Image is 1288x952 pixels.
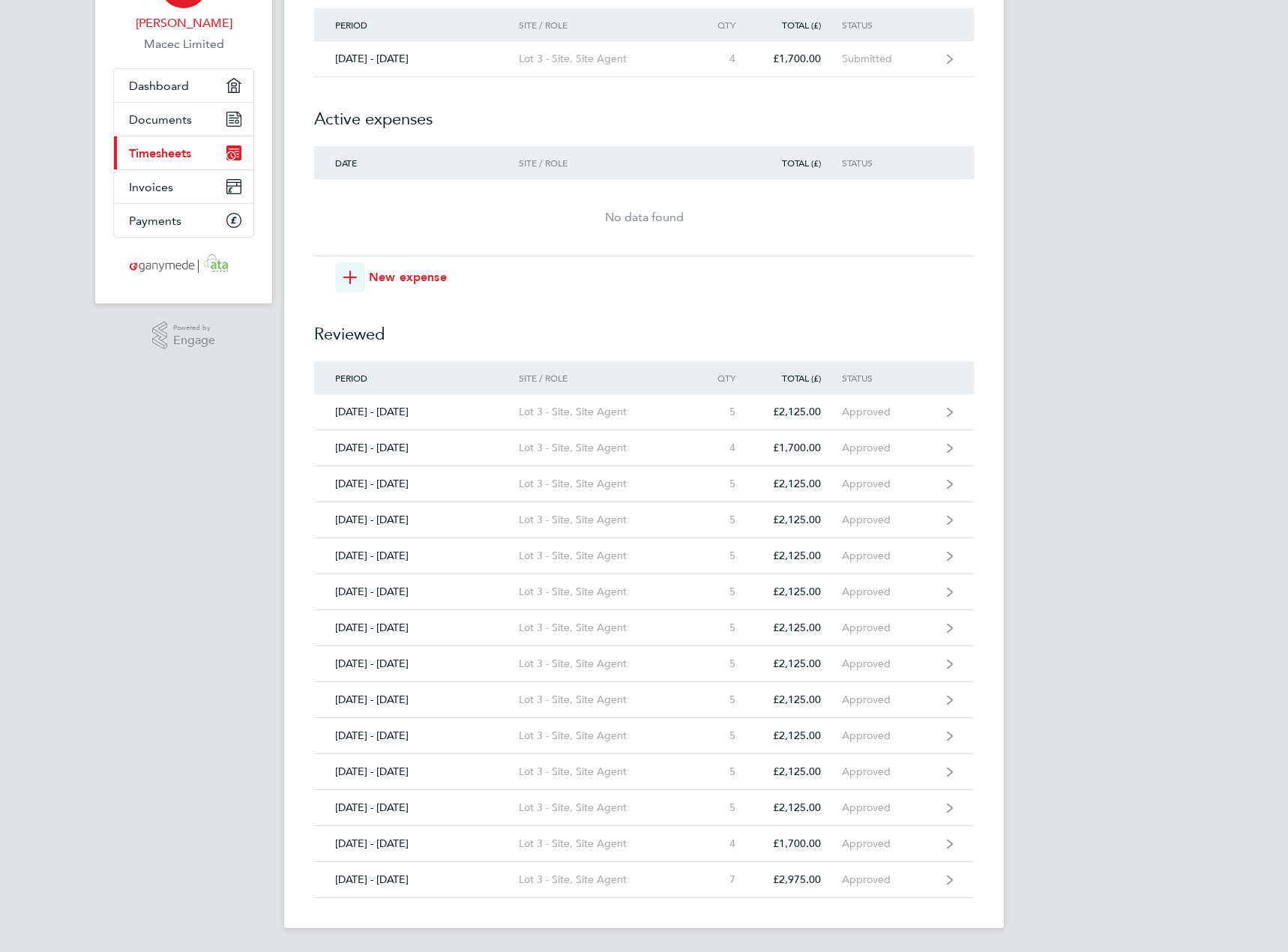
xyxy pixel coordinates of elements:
a: [DATE] - [DATE]Lot 3 - Site, Site Agent4£1,700.00Approved [314,826,974,862]
a: Go to home page [113,253,254,277]
div: 7 [690,873,756,886]
div: Approved [842,729,934,742]
div: £2,125.00 [756,765,842,778]
div: £2,125.00 [756,729,842,742]
div: Approved [842,549,934,562]
div: Lot 3 - Site, Site Agent [519,621,690,634]
div: Approved [842,837,934,850]
a: Macec Limited [113,35,254,53]
div: 5 [690,801,756,814]
div: Approved [842,477,934,490]
div: Approved [842,513,934,526]
div: [DATE] - [DATE] [314,585,519,598]
div: 5 [690,549,756,562]
div: £2,125.00 [756,693,842,706]
a: [DATE] - [DATE]Lot 3 - Site, Site Agent5£2,125.00Approved [314,466,974,502]
div: Lot 3 - Site, Site Agent [519,52,690,65]
div: Approved [842,621,934,634]
div: Lot 3 - Site, Site Agent [519,585,690,598]
div: Lot 3 - Site, Site Agent [519,765,690,778]
div: [DATE] - [DATE] [314,621,519,634]
div: Lot 3 - Site, Site Agent [519,729,690,742]
a: [DATE] - [DATE]Lot 3 - Site, Site Agent5£2,125.00Approved [314,754,974,790]
a: [DATE] - [DATE]Lot 3 - Site, Site Agent5£2,125.00Approved [314,574,974,610]
div: Site / Role [519,19,690,30]
div: £1,700.00 [756,52,842,65]
a: [DATE] - [DATE]Lot 3 - Site, Site Agent4£1,700.00Submitted [314,41,974,77]
div: 5 [690,585,756,598]
a: [DATE] - [DATE]Lot 3 - Site, Site Agent5£2,125.00Approved [314,682,974,718]
div: No data found [314,208,974,226]
div: Approved [842,585,934,598]
span: Invoices [129,180,173,194]
span: Dashboard [129,79,189,93]
span: Payments [129,214,181,228]
div: 5 [690,693,756,706]
div: 5 [690,513,756,526]
div: [DATE] - [DATE] [314,442,519,454]
div: [DATE] - [DATE] [314,477,519,490]
div: 5 [690,621,756,634]
div: [DATE] - [DATE] [314,729,519,742]
div: Qty [690,373,756,383]
a: Timesheets [114,136,253,169]
div: Qty [690,19,756,30]
div: Site / Role [519,373,690,383]
div: Status [842,19,934,30]
div: Total (£) [756,19,842,30]
div: Total (£) [756,157,842,168]
div: Approved [842,657,934,670]
div: £2,975.00 [756,873,842,886]
span: Engage [173,334,215,347]
span: Marius Ambrozaitis [113,14,254,32]
div: Submitted [842,52,934,65]
div: Total (£) [756,373,842,383]
div: Site / Role [519,157,690,168]
div: £1,700.00 [756,837,842,850]
div: 5 [690,406,756,418]
div: Date [314,157,519,168]
span: Period [335,372,367,384]
a: [DATE] - [DATE]Lot 3 - Site, Site Agent5£2,125.00Approved [314,718,974,754]
a: Powered byEngage [152,322,216,350]
div: Lot 3 - Site, Site Agent [519,477,690,490]
div: 5 [690,765,756,778]
div: Approved [842,406,934,418]
span: Powered by [173,322,215,334]
div: £1,700.00 [756,442,842,454]
div: Status [842,373,934,383]
div: Approved [842,765,934,778]
a: [DATE] - [DATE]Lot 3 - Site, Site Agent5£2,125.00Approved [314,538,974,574]
div: Lot 3 - Site, Site Agent [519,873,690,886]
div: Lot 3 - Site, Site Agent [519,801,690,814]
div: [DATE] - [DATE] [314,693,519,706]
a: [DATE] - [DATE]Lot 3 - Site, Site Agent5£2,125.00Approved [314,610,974,646]
div: Lot 3 - Site, Site Agent [519,657,690,670]
div: £2,125.00 [756,549,842,562]
button: New expense [335,262,447,292]
div: 4 [690,442,756,454]
a: Invoices [114,170,253,203]
div: £2,125.00 [756,406,842,418]
div: [DATE] - [DATE] [314,657,519,670]
a: [DATE] - [DATE]Lot 3 - Site, Site Agent5£2,125.00Approved [314,790,974,826]
a: Payments [114,204,253,237]
div: Lot 3 - Site, Site Agent [519,442,690,454]
a: [DATE] - [DATE]Lot 3 - Site, Site Agent5£2,125.00Approved [314,394,974,430]
div: 5 [690,477,756,490]
div: Lot 3 - Site, Site Agent [519,513,690,526]
div: Lot 3 - Site, Site Agent [519,406,690,418]
a: Documents [114,103,253,136]
div: [DATE] - [DATE] [314,765,519,778]
div: £2,125.00 [756,657,842,670]
div: [DATE] - [DATE] [314,801,519,814]
div: 5 [690,657,756,670]
div: £2,125.00 [756,585,842,598]
div: Approved [842,442,934,454]
a: Dashboard [114,69,253,102]
div: [DATE] - [DATE] [314,837,519,850]
div: £2,125.00 [756,621,842,634]
h2: Reviewed [314,292,974,361]
div: 5 [690,729,756,742]
div: Status [842,157,934,168]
